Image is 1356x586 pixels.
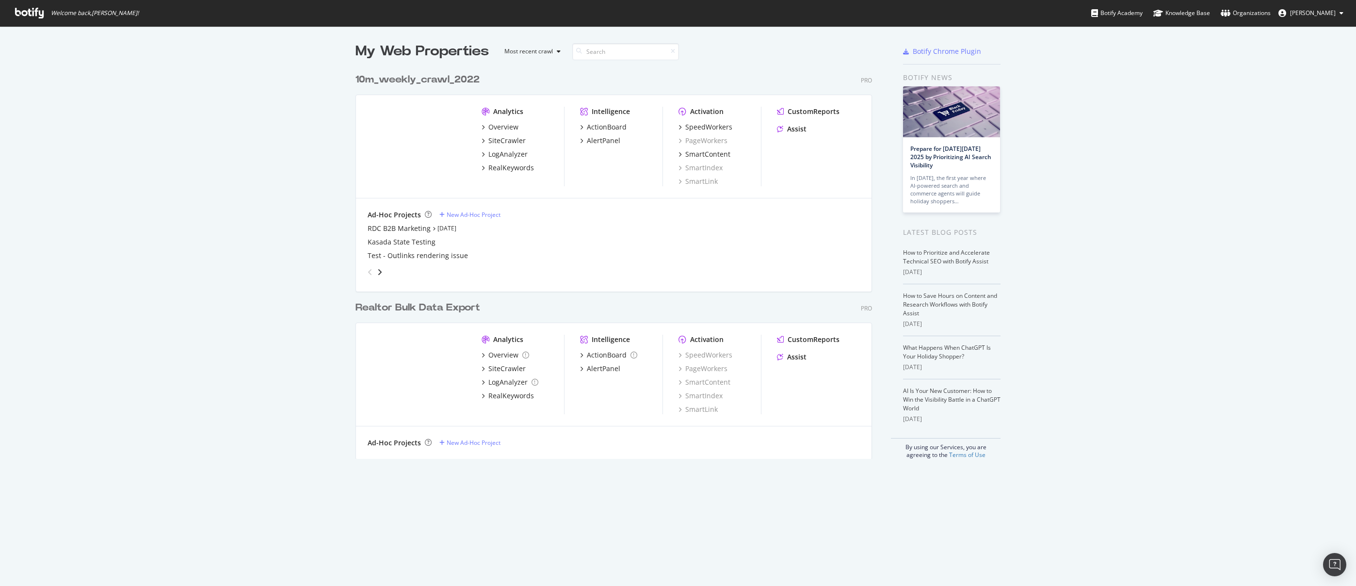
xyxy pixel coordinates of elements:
a: SmartContent [678,377,730,387]
div: Activation [690,335,724,344]
a: LogAnalyzer [482,377,538,387]
img: realtor.com [368,107,466,185]
div: [DATE] [903,268,1001,277]
div: Open Intercom Messenger [1323,553,1346,576]
div: Most recent crawl [504,49,553,54]
a: Overview [482,122,518,132]
a: RDC B2B Marketing [368,224,431,233]
a: AI Is Your New Customer: How to Win the Visibility Battle in a ChatGPT World [903,387,1001,412]
div: Assist [787,352,807,362]
a: SmartIndex [678,163,723,173]
span: Bengu Eker [1290,9,1336,17]
a: Assist [777,124,807,134]
a: New Ad-Hoc Project [439,439,500,447]
div: Realtor Bulk Data Export [355,301,480,315]
div: Overview [488,350,518,360]
a: Prepare for [DATE][DATE] 2025 by Prioritizing AI Search Visibility [910,145,991,169]
div: Pro [861,76,872,84]
div: LogAnalyzer [488,149,528,159]
a: Assist [777,352,807,362]
a: AlertPanel [580,364,620,374]
div: CustomReports [788,107,839,116]
a: AlertPanel [580,136,620,146]
img: realtorsecondary.com [368,335,466,413]
div: Botify Academy [1091,8,1143,18]
a: SpeedWorkers [678,122,732,132]
a: Test - Outlinks rendering issue [368,251,468,260]
div: [DATE] [903,320,1001,328]
div: AlertPanel [587,136,620,146]
div: Intelligence [592,335,630,344]
div: Ad-Hoc Projects [368,438,421,448]
div: Pro [861,304,872,312]
span: Welcome back, [PERSON_NAME] ! [51,9,139,17]
div: Activation [690,107,724,116]
div: SmartContent [685,149,730,159]
div: SpeedWorkers [685,122,732,132]
a: 10m_weekly_crawl_2022 [355,73,484,87]
div: ActionBoard [587,350,627,360]
a: New Ad-Hoc Project [439,211,500,219]
div: Analytics [493,107,523,116]
a: Botify Chrome Plugin [903,47,981,56]
a: What Happens When ChatGPT Is Your Holiday Shopper? [903,343,991,360]
a: Realtor Bulk Data Export [355,301,484,315]
a: SmartContent [678,149,730,159]
div: 10m_weekly_crawl_2022 [355,73,480,87]
a: SmartLink [678,405,718,414]
div: angle-left [364,264,376,280]
div: RealKeywords [488,391,534,401]
div: Organizations [1221,8,1271,18]
div: Assist [787,124,807,134]
a: SiteCrawler [482,136,526,146]
div: angle-right [376,267,383,277]
a: CustomReports [777,107,839,116]
a: SmartIndex [678,391,723,401]
div: SiteCrawler [488,364,526,374]
a: SiteCrawler [482,364,526,374]
div: CustomReports [788,335,839,344]
div: grid [355,61,880,459]
div: By using our Services, you are agreeing to the [891,438,1001,459]
div: PageWorkers [678,364,727,374]
div: My Web Properties [355,42,489,61]
a: ActionBoard [580,350,637,360]
a: LogAnalyzer [482,149,528,159]
div: RealKeywords [488,163,534,173]
div: LogAnalyzer [488,377,528,387]
a: Kasada State Testing [368,237,436,247]
div: New Ad-Hoc Project [447,211,500,219]
a: PageWorkers [678,136,727,146]
div: Latest Blog Posts [903,227,1001,238]
div: In [DATE], the first year where AI-powered search and commerce agents will guide holiday shoppers… [910,174,993,205]
a: Terms of Use [949,451,985,459]
a: [DATE] [437,224,456,232]
a: SpeedWorkers [678,350,732,360]
div: Intelligence [592,107,630,116]
button: Most recent crawl [497,44,565,59]
input: Search [572,43,679,60]
div: SiteCrawler [488,136,526,146]
div: Botify news [903,72,1001,83]
div: Overview [488,122,518,132]
a: RealKeywords [482,163,534,173]
a: SmartLink [678,177,718,186]
a: How to Save Hours on Content and Research Workflows with Botify Assist [903,292,997,317]
div: Analytics [493,335,523,344]
img: Prepare for Black Friday 2025 by Prioritizing AI Search Visibility [903,86,1000,137]
a: RealKeywords [482,391,534,401]
a: CustomReports [777,335,839,344]
div: Botify Chrome Plugin [913,47,981,56]
div: New Ad-Hoc Project [447,439,500,447]
button: [PERSON_NAME] [1271,5,1351,21]
a: ActionBoard [580,122,627,132]
a: Overview [482,350,529,360]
